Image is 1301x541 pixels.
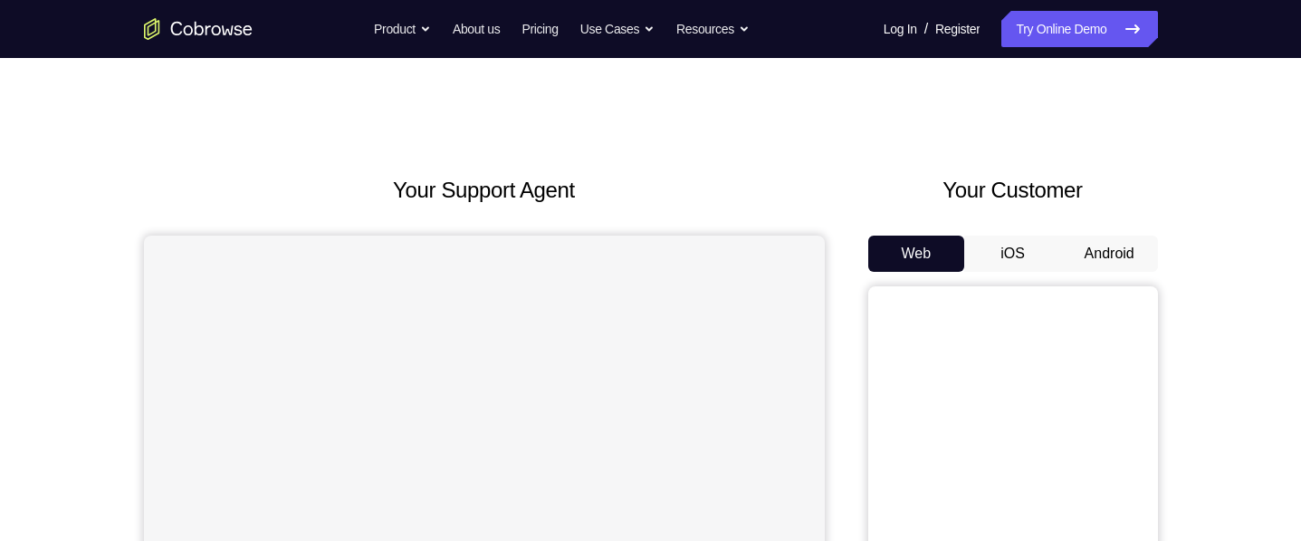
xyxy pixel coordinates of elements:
[964,236,1061,272] button: iOS
[868,174,1158,207] h2: Your Customer
[676,11,750,47] button: Resources
[935,11,980,47] a: Register
[144,174,825,207] h2: Your Support Agent
[1061,236,1158,272] button: Android
[453,11,500,47] a: About us
[521,11,558,47] a: Pricing
[374,11,431,47] button: Product
[924,18,928,40] span: /
[580,11,655,47] button: Use Cases
[868,236,965,272] button: Web
[1001,11,1157,47] a: Try Online Demo
[144,18,253,40] a: Go to the home page
[884,11,917,47] a: Log In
